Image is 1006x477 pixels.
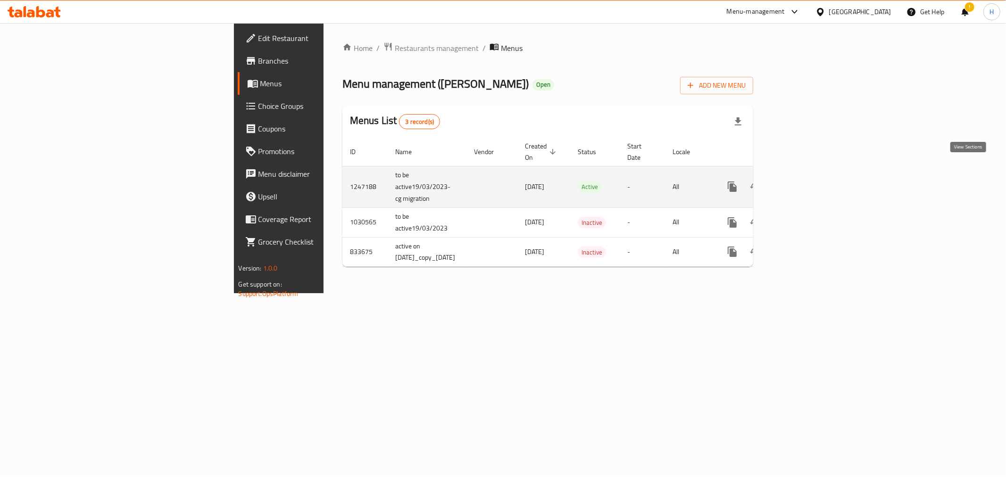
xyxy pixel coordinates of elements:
[263,262,278,274] span: 1.0.0
[721,175,744,198] button: more
[399,114,440,129] div: Total records count
[578,181,602,192] span: Active
[482,42,486,54] li: /
[350,114,440,129] h2: Menus List
[744,211,766,234] button: Change Status
[238,95,402,117] a: Choice Groups
[665,207,714,237] td: All
[388,237,466,267] td: active on [DATE]_copy_[DATE]
[395,146,424,157] span: Name
[238,140,402,163] a: Promotions
[260,78,394,89] span: Menus
[727,110,749,133] div: Export file
[258,146,394,157] span: Promotions
[680,77,753,94] button: Add New Menu
[238,208,402,230] a: Coverage Report
[258,55,394,66] span: Branches
[239,288,299,300] a: Support.OpsPlatform
[532,79,554,90] div: Open
[688,80,746,91] span: Add New Menu
[620,166,665,207] td: -
[238,49,402,72] a: Branches
[258,236,394,247] span: Grocery Checklist
[727,6,785,17] div: Menu-management
[238,185,402,208] a: Upsell
[620,237,665,267] td: -
[258,123,394,134] span: Coupons
[239,278,282,290] span: Get support on:
[578,181,602,193] div: Active
[627,140,654,163] span: Start Date
[525,216,544,228] span: [DATE]
[342,73,529,94] span: Menu management ( [PERSON_NAME] )
[239,262,262,274] span: Version:
[620,207,665,237] td: -
[258,191,394,202] span: Upsell
[395,42,479,54] span: Restaurants management
[665,166,714,207] td: All
[673,146,702,157] span: Locale
[238,163,402,185] a: Menu disclaimer
[238,27,402,49] a: Edit Restaurant
[238,117,402,140] a: Coupons
[665,237,714,267] td: All
[258,33,394,44] span: Edit Restaurant
[578,247,606,258] span: Inactive
[399,117,440,126] span: 3 record(s)
[238,72,402,95] a: Menus
[578,217,606,228] span: Inactive
[258,100,394,112] span: Choice Groups
[258,168,394,180] span: Menu disclaimer
[238,230,402,253] a: Grocery Checklist
[383,42,479,54] a: Restaurants management
[744,240,766,263] button: Change Status
[342,42,754,54] nav: breadcrumb
[744,175,766,198] button: Change Status
[721,211,744,234] button: more
[525,246,544,258] span: [DATE]
[525,181,544,193] span: [DATE]
[474,146,506,157] span: Vendor
[501,42,523,54] span: Menus
[388,166,466,207] td: to be active19/03/2023-cg migration
[989,7,994,17] span: H
[578,146,608,157] span: Status
[721,240,744,263] button: more
[258,214,394,225] span: Coverage Report
[829,7,891,17] div: [GEOGRAPHIC_DATA]
[714,138,819,166] th: Actions
[388,207,466,237] td: to be active19/03/2023
[532,81,554,89] span: Open
[350,146,368,157] span: ID
[525,140,559,163] span: Created On
[342,138,819,267] table: enhanced table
